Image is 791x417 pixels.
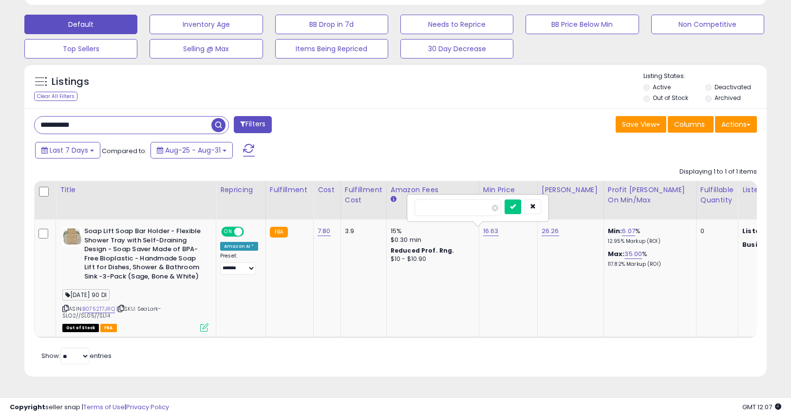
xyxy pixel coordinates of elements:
strong: Copyright [10,402,45,412]
button: Aug-25 - Aug-31 [151,142,233,159]
div: $10 - $10.90 [391,255,471,263]
div: % [608,250,689,268]
span: 2025-09-8 12:07 GMT [742,402,781,412]
span: OFF [243,228,258,236]
button: 30 Day Decrease [400,39,513,59]
button: Default [24,15,137,34]
img: 51EPBRDEqYL._SL40_.jpg [62,227,82,246]
div: seller snap | | [10,403,169,412]
p: Listing States: [643,72,767,81]
span: | SKU: SeaLark-SLO2//SL05//SL14 [62,305,161,319]
div: Fulfillment [270,185,309,195]
button: Actions [715,116,757,133]
span: Last 7 Days [50,145,88,155]
button: Columns [668,116,714,133]
label: Deactivated [715,83,751,91]
label: Archived [715,94,741,102]
span: Compared to: [102,146,147,156]
button: Save View [616,116,666,133]
b: Reduced Prof. Rng. [391,246,454,255]
button: Filters [234,116,272,133]
div: Fulfillable Quantity [700,185,734,205]
span: All listings that are currently out of stock and unavailable for purchase on Amazon [62,324,99,332]
div: ASIN: [62,227,208,331]
a: 26.26 [542,226,559,236]
label: Active [653,83,671,91]
b: Max: [608,249,625,258]
div: % [608,227,689,245]
div: 3.9 [345,227,379,236]
button: Last 7 Days [35,142,100,159]
a: 7.80 [318,226,331,236]
div: Preset: [220,253,258,275]
a: 35.00 [624,249,642,259]
span: Columns [674,119,705,129]
span: ON [222,228,234,236]
div: Repricing [220,185,262,195]
div: Displaying 1 to 1 of 1 items [679,167,757,177]
button: BB Price Below Min [526,15,639,34]
span: Show: entries [41,351,112,360]
div: Amazon AI * [220,242,258,251]
button: Needs to Reprice [400,15,513,34]
button: Top Sellers [24,39,137,59]
div: 0 [700,227,731,236]
small: Amazon Fees. [391,195,396,204]
a: B0752T7JRQ [82,305,115,313]
div: 15% [391,227,471,236]
span: FBA [100,324,117,332]
div: Title [60,185,212,195]
button: Items Being Repriced [275,39,388,59]
b: Min: [608,226,622,236]
div: Profit [PERSON_NAME] on Min/Max [608,185,692,205]
div: Fulfillment Cost [345,185,382,205]
div: Amazon Fees [391,185,475,195]
button: BB Drop in 7d [275,15,388,34]
a: Privacy Policy [126,402,169,412]
b: Listed Price: [742,226,787,236]
button: Inventory Age [150,15,263,34]
div: [PERSON_NAME] [542,185,600,195]
a: Terms of Use [83,402,125,412]
div: Min Price [483,185,533,195]
div: $0.30 min [391,236,471,244]
button: Selling @ Max [150,39,263,59]
button: Non Competitive [651,15,764,34]
a: 6.07 [622,226,635,236]
th: The percentage added to the cost of goods (COGS) that forms the calculator for Min & Max prices. [603,181,696,219]
a: 16.63 [483,226,499,236]
label: Out of Stock [653,94,688,102]
b: Soap Lift Soap Bar Holder - Flexible Shower Tray with Self-Draining Design - Soap Saver Made of B... [84,227,203,283]
span: [DATE] 90 DI [62,289,110,300]
small: FBA [270,227,288,238]
div: Cost [318,185,337,195]
span: Aug-25 - Aug-31 [165,145,221,155]
p: 117.82% Markup (ROI) [608,261,689,268]
div: Clear All Filters [34,92,77,101]
p: 12.95% Markup (ROI) [608,238,689,245]
h5: Listings [52,75,89,89]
